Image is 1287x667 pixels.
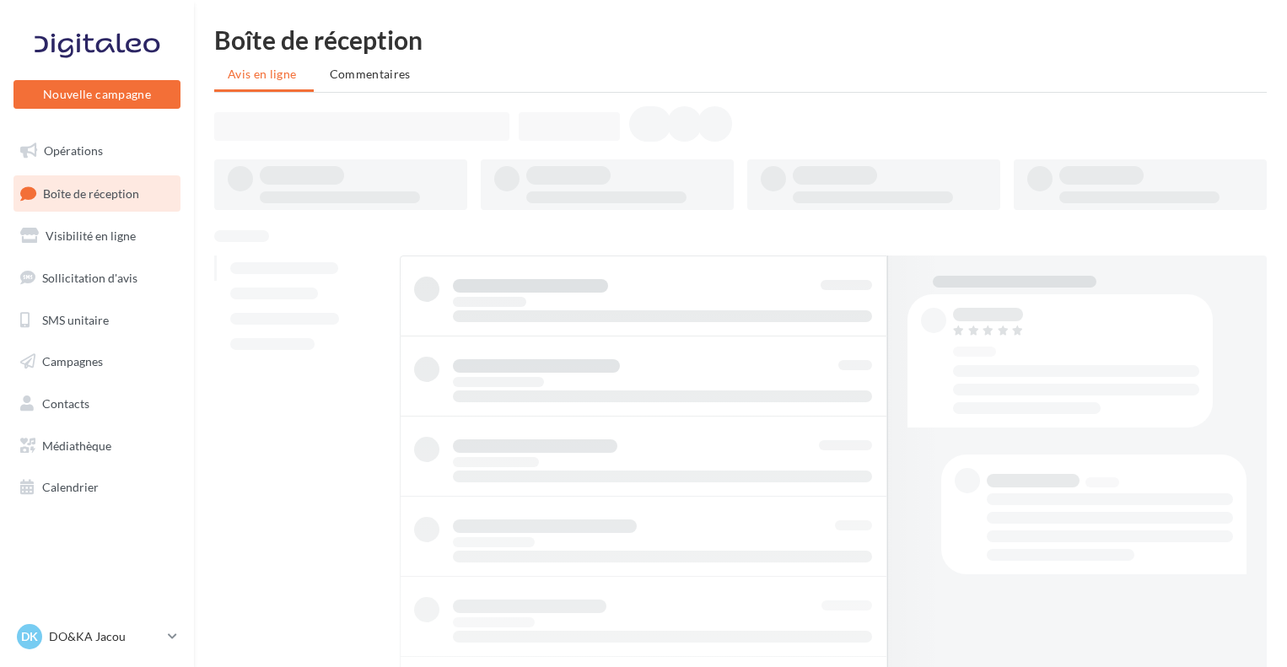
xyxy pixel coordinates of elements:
[10,303,184,338] a: SMS unitaire
[10,428,184,464] a: Médiathèque
[42,438,111,453] span: Médiathèque
[42,354,103,368] span: Campagnes
[10,344,184,379] a: Campagnes
[13,621,180,653] a: DK DO&KA Jacou
[46,229,136,243] span: Visibilité en ligne
[13,80,180,109] button: Nouvelle campagne
[330,67,411,81] span: Commentaires
[10,261,184,296] a: Sollicitation d'avis
[42,480,99,494] span: Calendrier
[43,186,139,200] span: Boîte de réception
[42,396,89,411] span: Contacts
[42,271,137,285] span: Sollicitation d'avis
[49,628,161,645] p: DO&KA Jacou
[10,470,184,505] a: Calendrier
[10,175,184,212] a: Boîte de réception
[21,628,38,645] span: DK
[42,312,109,326] span: SMS unitaire
[214,27,1267,52] div: Boîte de réception
[10,133,184,169] a: Opérations
[10,386,184,422] a: Contacts
[10,218,184,254] a: Visibilité en ligne
[44,143,103,158] span: Opérations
